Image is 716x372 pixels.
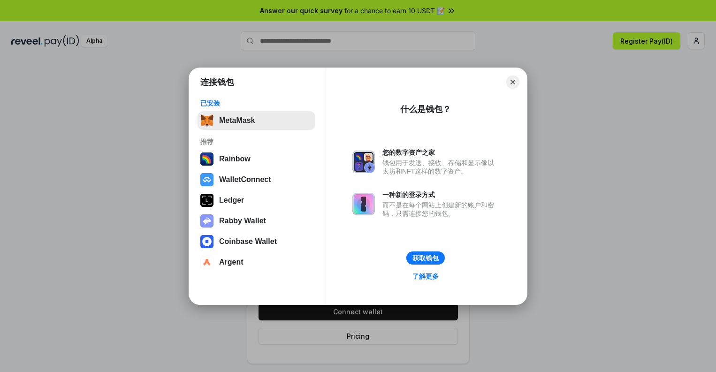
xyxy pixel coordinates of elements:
div: 推荐 [200,137,312,146]
img: svg+xml,%3Csvg%20xmlns%3D%22http%3A%2F%2Fwww.w3.org%2F2000%2Fsvg%22%20fill%3D%22none%22%20viewBox... [200,214,213,228]
a: 了解更多 [407,270,444,282]
div: 已安装 [200,99,312,107]
img: svg+xml,%3Csvg%20width%3D%2228%22%20height%3D%2228%22%20viewBox%3D%220%200%2028%2028%22%20fill%3D... [200,173,213,186]
img: svg+xml,%3Csvg%20width%3D%2228%22%20height%3D%2228%22%20viewBox%3D%220%200%2028%2028%22%20fill%3D... [200,235,213,248]
button: Rabby Wallet [198,212,315,230]
div: MetaMask [219,116,255,125]
button: Argent [198,253,315,272]
div: Rainbow [219,155,251,163]
div: Rabby Wallet [219,217,266,225]
div: 什么是钱包？ [400,104,451,115]
img: svg+xml,%3Csvg%20fill%3D%22none%22%20height%3D%2233%22%20viewBox%3D%220%200%2035%2033%22%20width%... [200,114,213,127]
img: svg+xml,%3Csvg%20width%3D%2228%22%20height%3D%2228%22%20viewBox%3D%220%200%2028%2028%22%20fill%3D... [200,256,213,269]
div: Argent [219,258,244,266]
div: WalletConnect [219,175,271,184]
button: WalletConnect [198,170,315,189]
img: svg+xml,%3Csvg%20xmlns%3D%22http%3A%2F%2Fwww.w3.org%2F2000%2Fsvg%22%20fill%3D%22none%22%20viewBox... [352,193,375,215]
div: 一种新的登录方式 [382,190,499,199]
div: Coinbase Wallet [219,237,277,246]
div: 您的数字资产之家 [382,148,499,157]
button: Close [506,76,519,89]
div: Ledger [219,196,244,205]
h1: 连接钱包 [200,76,234,88]
div: 了解更多 [412,272,439,281]
img: svg+xml,%3Csvg%20xmlns%3D%22http%3A%2F%2Fwww.w3.org%2F2000%2Fsvg%22%20fill%3D%22none%22%20viewBox... [352,151,375,173]
button: Ledger [198,191,315,210]
img: svg+xml,%3Csvg%20xmlns%3D%22http%3A%2F%2Fwww.w3.org%2F2000%2Fsvg%22%20width%3D%2228%22%20height%3... [200,194,213,207]
button: Rainbow [198,150,315,168]
div: 而不是在每个网站上创建新的账户和密码，只需连接您的钱包。 [382,201,499,218]
div: 钱包用于发送、接收、存储和显示像以太坊和NFT这样的数字资产。 [382,159,499,175]
button: Coinbase Wallet [198,232,315,251]
div: 获取钱包 [412,254,439,262]
button: 获取钱包 [406,251,445,265]
button: MetaMask [198,111,315,130]
img: svg+xml,%3Csvg%20width%3D%22120%22%20height%3D%22120%22%20viewBox%3D%220%200%20120%20120%22%20fil... [200,152,213,166]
